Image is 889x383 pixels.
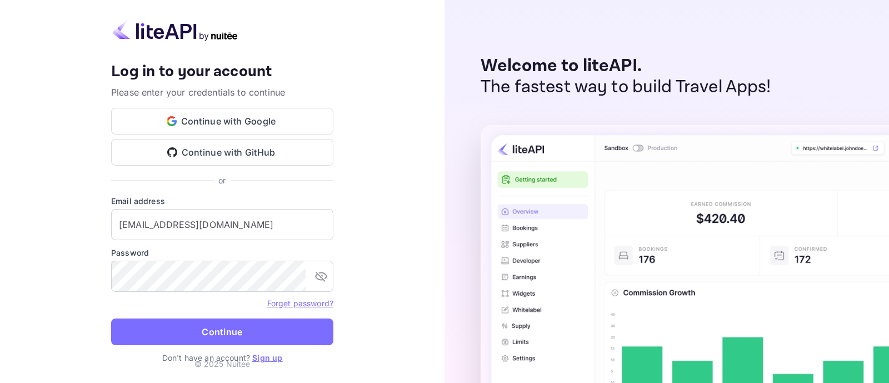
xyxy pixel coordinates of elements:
h4: Log in to your account [111,62,333,82]
p: The fastest way to build Travel Apps! [481,77,771,98]
p: Don't have an account? [111,352,333,364]
label: Email address [111,195,333,207]
a: Forget password? [267,297,333,309]
p: © 2025 Nuitee [194,358,251,370]
p: or [218,175,226,186]
p: Please enter your credentials to continue [111,86,333,99]
label: Password [111,247,333,258]
button: Continue with Google [111,108,333,135]
p: Welcome to liteAPI. [481,56,771,77]
a: Sign up [252,353,282,362]
button: Continue with GitHub [111,139,333,166]
button: toggle password visibility [310,265,332,287]
button: Continue [111,319,333,345]
a: Forget password? [267,299,333,308]
input: Enter your email address [111,209,333,240]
